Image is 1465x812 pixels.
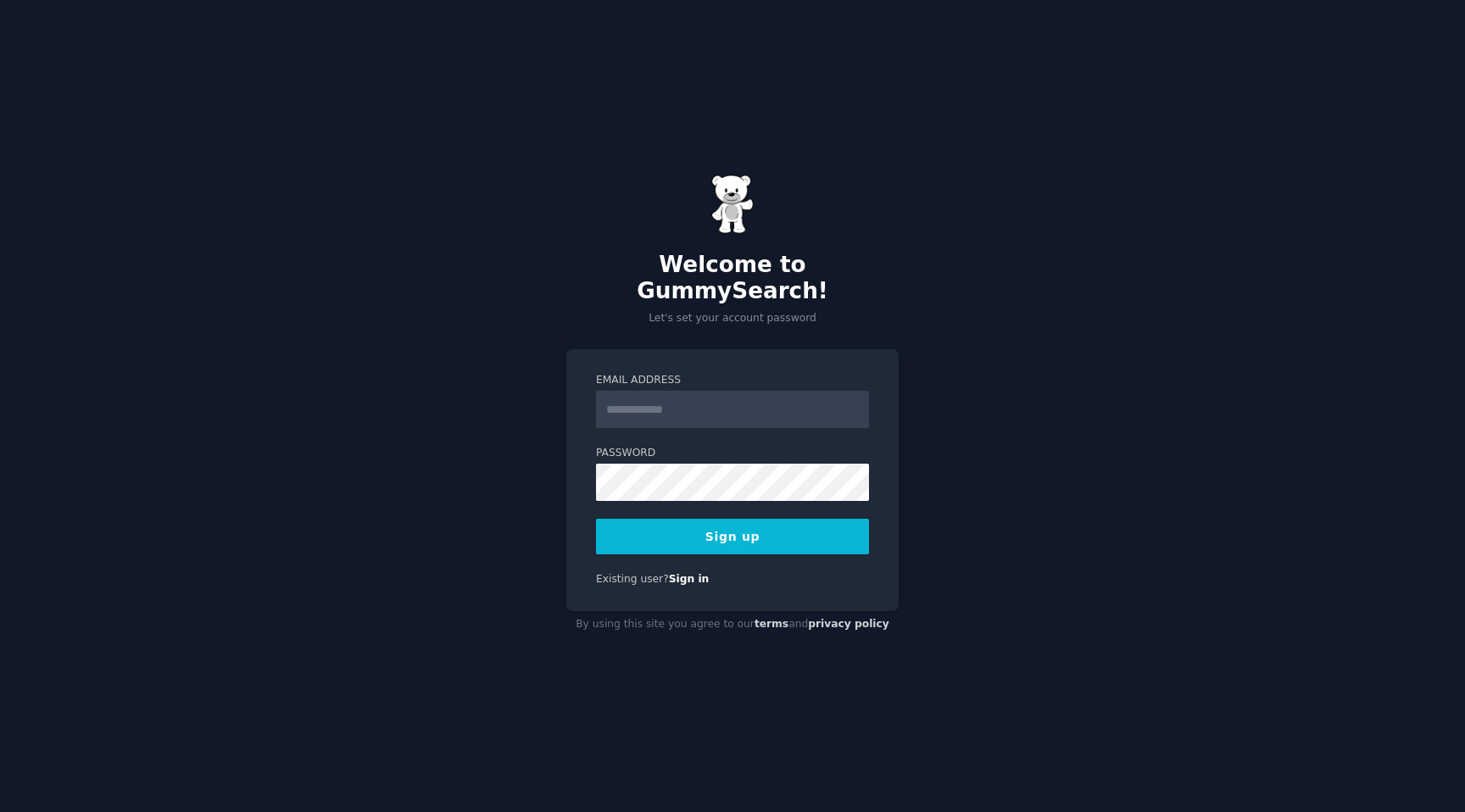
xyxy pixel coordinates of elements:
p: Let's set your account password [566,311,899,326]
span: Existing user? [596,573,669,585]
div: By using this site you agree to our and [566,611,899,638]
a: privacy policy [808,618,889,630]
button: Sign up [596,519,869,554]
img: Gummy Bear [711,175,754,234]
h2: Welcome to GummySearch! [566,252,899,305]
label: Email Address [596,373,869,388]
a: terms [755,618,788,630]
a: Sign in [669,573,710,585]
label: Password [596,446,869,461]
